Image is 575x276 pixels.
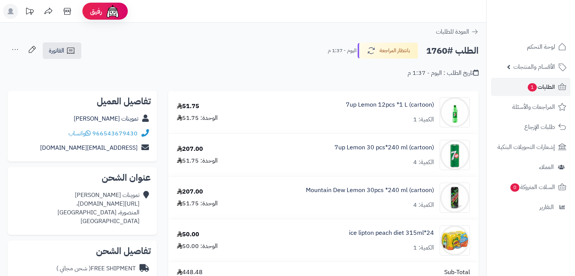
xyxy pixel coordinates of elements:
div: الوحدة: 51.75 [177,199,218,208]
a: واتساب [68,129,91,138]
a: 7up Lemon 30 pcs*240 ml (cartoon) [335,143,434,152]
span: ( شحن مجاني ) [56,264,91,273]
a: السلات المتروكة0 [491,178,570,196]
h2: عنوان الشحن [14,173,151,182]
span: إشعارات التحويلات البنكية [498,142,555,152]
span: رفيق [90,7,102,16]
span: الأقسام والمنتجات [513,62,555,72]
a: طلبات الإرجاع [491,118,570,136]
a: العملاء [491,158,570,176]
a: تموينات [PERSON_NAME] [74,114,138,123]
img: ai-face.png [105,4,120,19]
a: الفاتورة [43,42,81,59]
div: الكمية: 1 [413,243,434,252]
a: Mountain Dew Lemon 30pcs *240 ml (cartoon) [306,186,434,195]
div: تاريخ الطلب : اليوم - 1:37 م [408,69,479,78]
span: الفاتورة [49,46,64,55]
button: بانتظار المراجعة [358,43,418,59]
div: 207.00 [177,188,203,196]
span: لوحة التحكم [527,42,555,52]
a: ice lipton peach diet 315ml*24 [349,229,434,237]
a: [EMAIL_ADDRESS][DOMAIN_NAME] [40,143,138,152]
a: إشعارات التحويلات البنكية [491,138,570,156]
div: 51.75 [177,102,199,111]
div: الوحدة: 51.75 [177,114,218,122]
div: تموينات [PERSON_NAME] [URL][DOMAIN_NAME]، المنصورة، [GEOGRAPHIC_DATA] [GEOGRAPHIC_DATA] [57,191,139,225]
img: 1747541124-caa6673e-b677-477c-bbb4-b440b79b-90x90.jpg [440,140,470,170]
div: 50.00 [177,230,199,239]
a: 966543679430 [92,129,138,138]
h2: تفاصيل الشحن [14,247,151,256]
h2: تفاصيل العميل [14,97,151,106]
img: 1747540828-789ab214-413e-4ccd-b32f-1699f0bc-90x90.jpg [440,97,470,127]
div: الكمية: 4 [413,158,434,167]
span: العودة للطلبات [436,27,469,36]
div: الكمية: 4 [413,201,434,209]
span: العملاء [539,162,554,172]
a: 7up Lemon 12pcs *1 L (cartoon) [346,101,434,109]
span: 0 [510,183,519,192]
a: العودة للطلبات [436,27,479,36]
div: 207.00 [177,145,203,154]
img: 1747589449-eEOsKJiB4F4Qma4ScYfF0w0O3YO6UDZQ-90x90.jpg [440,183,470,213]
span: 1 [528,83,537,91]
a: الطلبات1 [491,78,570,96]
img: 1756365372-WhatsApp%20Image%202025-08-28%20at%2010.15.58%20AM-90x90.jpeg [440,225,470,256]
span: المراجعات والأسئلة [512,102,555,112]
span: السلات المتروكة [510,182,555,192]
span: طلبات الإرجاع [524,122,555,132]
div: الوحدة: 51.75 [177,157,218,165]
img: logo-2.png [524,6,568,22]
span: التقارير [539,202,554,212]
a: المراجعات والأسئلة [491,98,570,116]
a: التقارير [491,198,570,216]
a: لوحة التحكم [491,38,570,56]
span: الطلبات [527,82,555,92]
small: اليوم - 1:37 م [328,47,356,54]
a: تحديثات المنصة [20,4,39,21]
div: الوحدة: 50.00 [177,242,218,251]
div: FREE SHIPMENT [56,264,136,273]
div: الكمية: 1 [413,115,434,124]
h2: الطلب #1760 [426,43,479,59]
